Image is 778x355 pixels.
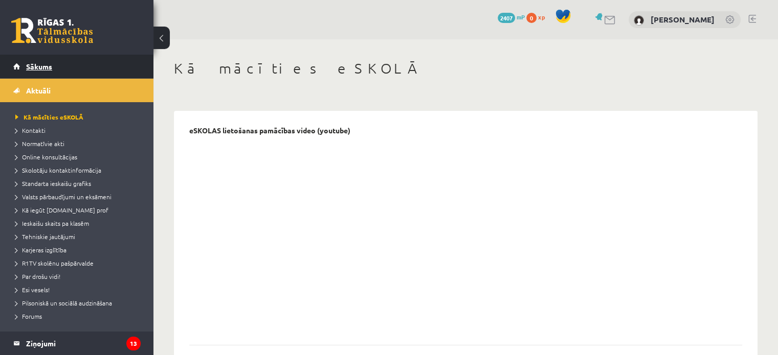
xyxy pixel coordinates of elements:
span: Kontakti [15,126,46,134]
i: 13 [126,337,141,350]
span: Aktuāli [26,86,51,95]
a: Par drošu vidi! [15,272,143,281]
a: Tehniskie jautājumi [15,232,143,241]
span: Skolotāju kontaktinformācija [15,166,101,174]
a: Esi vesels! [15,285,143,294]
a: Rīgas 1. Tālmācības vidusskola [11,18,93,43]
a: Sākums [13,55,141,78]
a: R1TV skolēnu pašpārvalde [15,258,143,268]
span: Karjeras izglītība [15,246,66,254]
p: eSKOLAS lietošanas pamācības video (youtube) [189,126,350,135]
a: Karjeras izglītība [15,245,143,254]
a: 2407 mP [498,13,525,21]
h1: Kā mācīties eSKOLĀ [174,60,758,77]
a: Kontakti [15,126,143,135]
a: Forums [15,312,143,321]
a: Aktuāli [13,79,141,102]
span: Sākums [26,62,52,71]
span: Forums [15,312,42,320]
span: Tehniskie jautājumi [15,232,75,241]
span: mP [517,13,525,21]
a: Ziņojumi13 [13,332,141,355]
span: xp [538,13,545,21]
a: Kā iegūt [DOMAIN_NAME] prof [15,205,143,215]
span: Par drošu vidi! [15,272,60,280]
span: Esi vesels! [15,286,50,294]
a: Online konsultācijas [15,152,143,161]
span: Kā iegūt [DOMAIN_NAME] prof [15,206,108,214]
span: Valsts pārbaudījumi un eksāmeni [15,193,112,201]
span: Standarta ieskaišu grafiks [15,179,91,187]
a: [PERSON_NAME] [651,14,715,25]
legend: Ziņojumi [26,332,141,355]
span: Kā mācīties eSKOLĀ [15,113,83,121]
span: 0 [526,13,537,23]
a: Pilsoniskā un sociālā audzināšana [15,298,143,307]
span: Normatīvie akti [15,139,64,148]
img: Gļebs Golubevs [634,15,644,26]
a: Kā mācīties eSKOLĀ [15,112,143,122]
a: Normatīvie akti [15,139,143,148]
a: Ieskaišu skaits pa klasēm [15,219,143,228]
a: 0 xp [526,13,550,21]
a: Valsts pārbaudījumi un eksāmeni [15,192,143,201]
a: Standarta ieskaišu grafiks [15,179,143,188]
span: R1TV skolēnu pašpārvalde [15,259,94,267]
a: Skolotāju kontaktinformācija [15,165,143,175]
span: 2407 [498,13,515,23]
span: Online konsultācijas [15,153,77,161]
span: Ieskaišu skaits pa klasēm [15,219,89,227]
span: Pilsoniskā un sociālā audzināšana [15,299,112,307]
